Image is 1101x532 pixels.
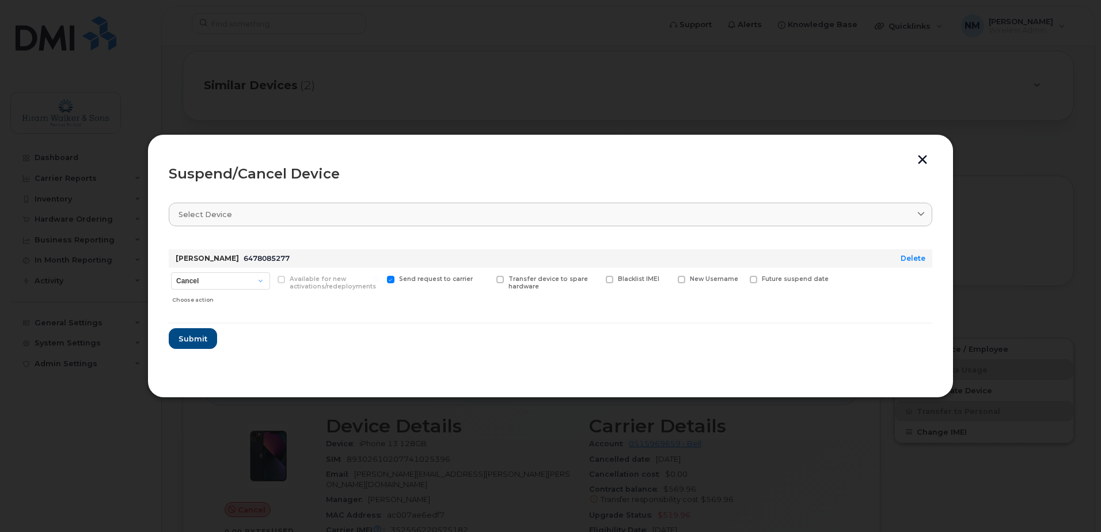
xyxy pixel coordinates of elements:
strong: [PERSON_NAME] [176,254,239,263]
span: 6478085277 [244,254,290,263]
span: Blacklist IMEI [618,275,659,283]
a: Delete [901,254,925,263]
input: Available for new activations/redeployments [264,276,269,282]
span: New Username [690,275,738,283]
div: Suspend/Cancel Device [169,167,932,181]
button: Submit [169,328,217,349]
input: Future suspend date [736,276,742,282]
input: New Username [664,276,670,282]
span: Future suspend date [762,275,829,283]
span: Send request to carrier [399,275,473,283]
input: Transfer device to spare hardware [483,276,488,282]
span: Submit [179,333,207,344]
input: Blacklist IMEI [592,276,598,282]
span: Select device [179,209,232,220]
span: Transfer device to spare hardware [508,275,588,290]
div: Choose action [172,291,270,305]
a: Select device [169,203,932,226]
input: Send request to carrier [373,276,379,282]
span: Available for new activations/redeployments [290,275,376,290]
